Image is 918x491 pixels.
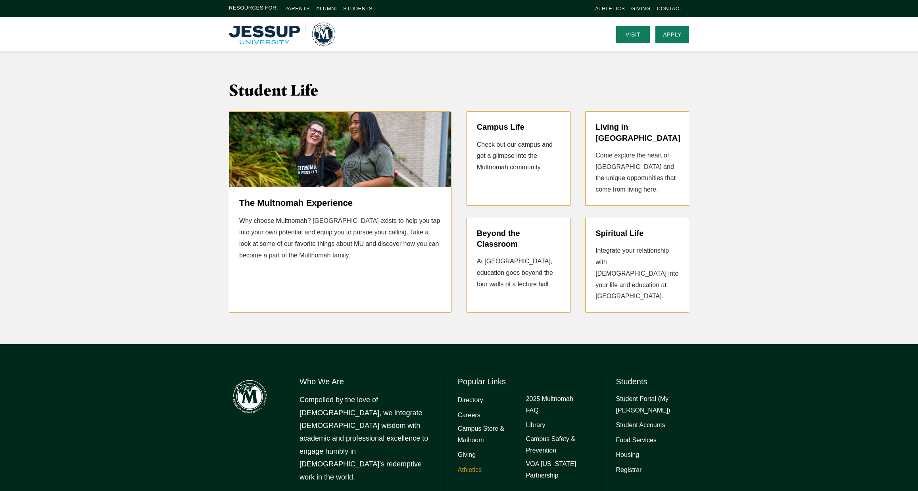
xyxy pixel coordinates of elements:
[595,150,679,196] p: Come explore the heart of [GEOGRAPHIC_DATA] and the unique opportunities that come from living here.
[458,423,519,446] a: Campus Store & Mailroom
[284,6,310,12] a: Parents
[526,393,587,416] a: 2025 Multnomah FAQ
[477,228,560,249] h5: Beyond the Classroom
[616,26,650,43] a: Visit
[585,111,689,206] a: Living in [GEOGRAPHIC_DATA] Come explore the heart of [GEOGRAPHIC_DATA] and the unique opportunit...
[300,376,429,387] h6: Who We Are
[458,395,483,406] a: Directory
[595,245,679,302] p: Integrate your relationship with [DEMOGRAPHIC_DATA] into your life and education at [GEOGRAPHIC_D...
[229,4,278,13] span: Resources For:
[316,6,337,12] a: Alumni
[229,112,451,187] img: Two Students in MU Gear
[229,23,335,46] img: Multnomah University Logo
[657,6,683,12] a: Contact
[595,6,625,12] a: Athletics
[526,458,587,481] a: VOA [US_STATE] Partnership
[616,393,689,416] a: Student Portal (My [PERSON_NAME])
[595,122,679,143] h5: Living in [GEOGRAPHIC_DATA]
[616,435,657,446] a: Food Services
[458,376,587,387] h6: Popular Links
[631,6,651,12] a: Giving
[239,215,441,261] p: Why choose Multnomah? [GEOGRAPHIC_DATA] exists to help you tap into your own potential and equip ...
[655,26,689,43] a: Apply
[477,139,560,173] p: Check out our campus and get a glimpse into the Multnomah community.
[229,23,335,46] a: Home
[229,111,451,313] a: Two Female Students in MU Gear The Multnomah Experience Why choose Multnomah? [GEOGRAPHIC_DATA] e...
[343,6,373,12] a: Students
[616,420,666,431] a: Student Accounts
[467,218,570,313] a: Beyond the Classroom At [GEOGRAPHIC_DATA], education goes beyond the four walls of a lecture hall.
[616,449,640,461] a: Housing
[616,376,689,387] h6: Students
[467,111,570,206] a: Campus Life Check out our campus and get a glimpse into the Multnomah community.
[458,464,482,476] a: Athletics
[239,197,441,209] h5: The Multnomah Experience
[229,81,689,100] h3: Student Life
[300,393,429,483] p: Compelled by the love of [DEMOGRAPHIC_DATA], we integrate [DEMOGRAPHIC_DATA] wisdom with academic...
[458,410,480,421] a: Careers
[526,433,587,456] a: Campus Safety & Prevention
[458,449,476,461] a: Giving
[585,218,689,313] a: Spiritual Life Integrate your relationship with [DEMOGRAPHIC_DATA] into your life and education a...
[229,376,271,418] img: Multnomah Campus of Jessup University logo
[616,464,642,476] a: Registrar
[477,122,560,132] h5: Campus Life
[526,420,545,431] a: Library
[595,228,679,239] h5: Spiritual Life
[477,256,560,290] p: At [GEOGRAPHIC_DATA], education goes beyond the four walls of a lecture hall.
